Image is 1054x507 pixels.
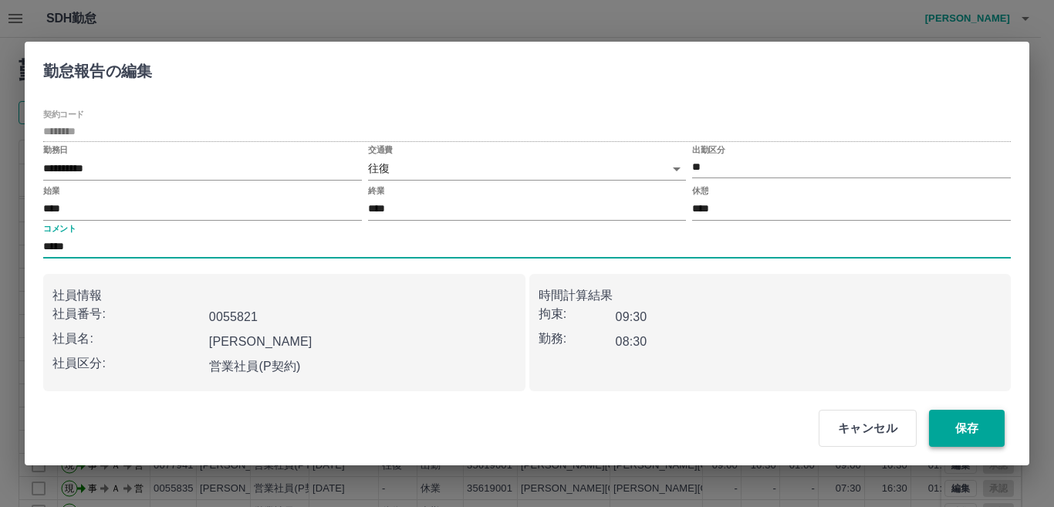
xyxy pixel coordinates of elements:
[52,305,203,323] p: 社員番号:
[52,354,203,373] p: 社員区分:
[43,144,68,156] label: 勤務日
[929,410,1005,447] button: 保存
[209,335,312,348] b: [PERSON_NAME]
[616,335,647,348] b: 08:30
[43,184,59,196] label: 始業
[52,286,516,305] p: 社員情報
[368,144,393,156] label: 交通費
[819,410,917,447] button: キャンセル
[209,310,258,323] b: 0055821
[616,310,647,323] b: 09:30
[43,222,76,234] label: コメント
[368,184,384,196] label: 終業
[52,330,203,348] p: 社員名:
[692,184,708,196] label: 休憩
[539,286,1002,305] p: 時間計算結果
[368,157,687,180] div: 往復
[25,42,171,94] h2: 勤怠報告の編集
[209,360,301,373] b: 営業社員(P契約)
[692,144,725,156] label: 出勤区分
[539,330,616,348] p: 勤務:
[43,109,84,120] label: 契約コード
[539,305,616,323] p: 拘束:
